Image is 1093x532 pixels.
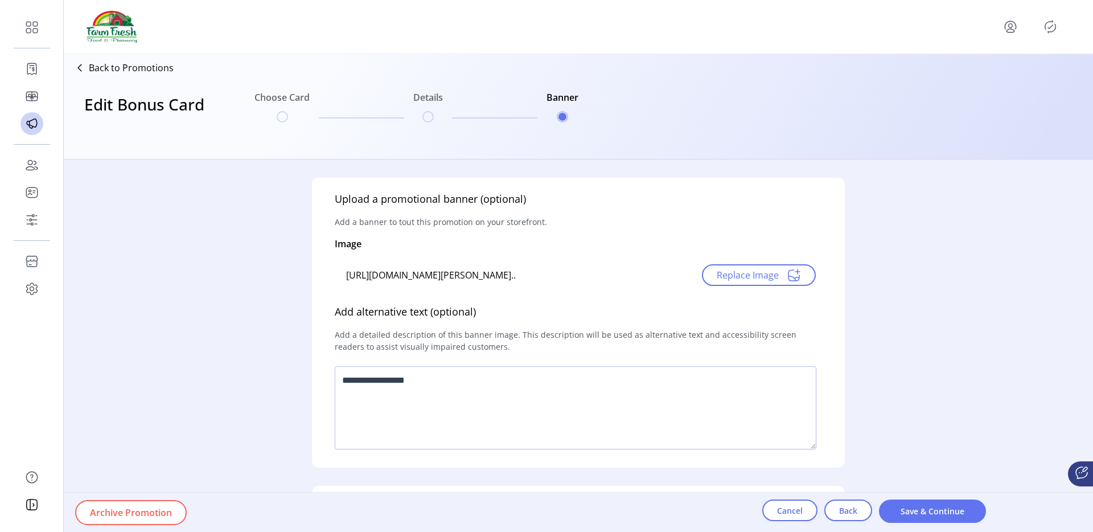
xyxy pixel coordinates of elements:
[87,11,138,43] img: logo
[894,505,971,517] span: Save & Continue
[335,207,547,237] p: Add a banner to tout this promotion on your storefront.
[84,92,204,139] h3: Edit Bonus Card
[1041,18,1059,36] button: Publisher Panel
[346,268,581,282] div: [URL][DOMAIN_NAME][PERSON_NAME]..
[777,505,803,517] span: Cancel
[824,500,872,521] button: Back
[75,500,187,525] button: Archive Promotion
[335,304,476,320] h5: Add alternative text (optional)
[89,61,174,75] p: Back to Promotions
[335,320,822,362] p: Add a detailed description of this banner image. This description will be used as alternative tex...
[90,506,172,519] span: Archive Promotion
[839,505,857,517] span: Back
[762,500,817,521] button: Cancel
[546,91,578,111] h6: Banner
[335,237,361,251] p: Image
[335,191,526,207] h5: Upload a promotional banner (optional)
[1001,18,1020,36] button: menu
[879,500,986,523] button: Save & Continue
[717,268,779,282] span: Replace Image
